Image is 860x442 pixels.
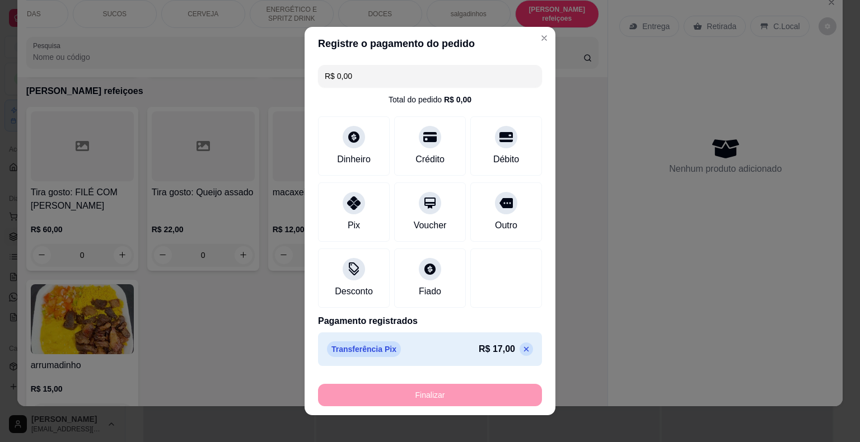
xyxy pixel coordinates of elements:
[493,153,519,166] div: Débito
[337,153,371,166] div: Dinheiro
[414,219,447,232] div: Voucher
[305,27,555,60] header: Registre o pagamento do pedido
[415,153,445,166] div: Crédito
[419,285,441,298] div: Fiado
[325,65,535,87] input: Ex.: hambúrguer de cordeiro
[348,219,360,232] div: Pix
[335,285,373,298] div: Desconto
[327,341,401,357] p: Transferência Pix
[479,342,515,356] p: R$ 17,00
[318,314,542,328] p: Pagamento registrados
[444,94,471,105] div: R$ 0,00
[495,219,517,232] div: Outro
[535,29,553,47] button: Close
[389,94,471,105] div: Total do pedido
